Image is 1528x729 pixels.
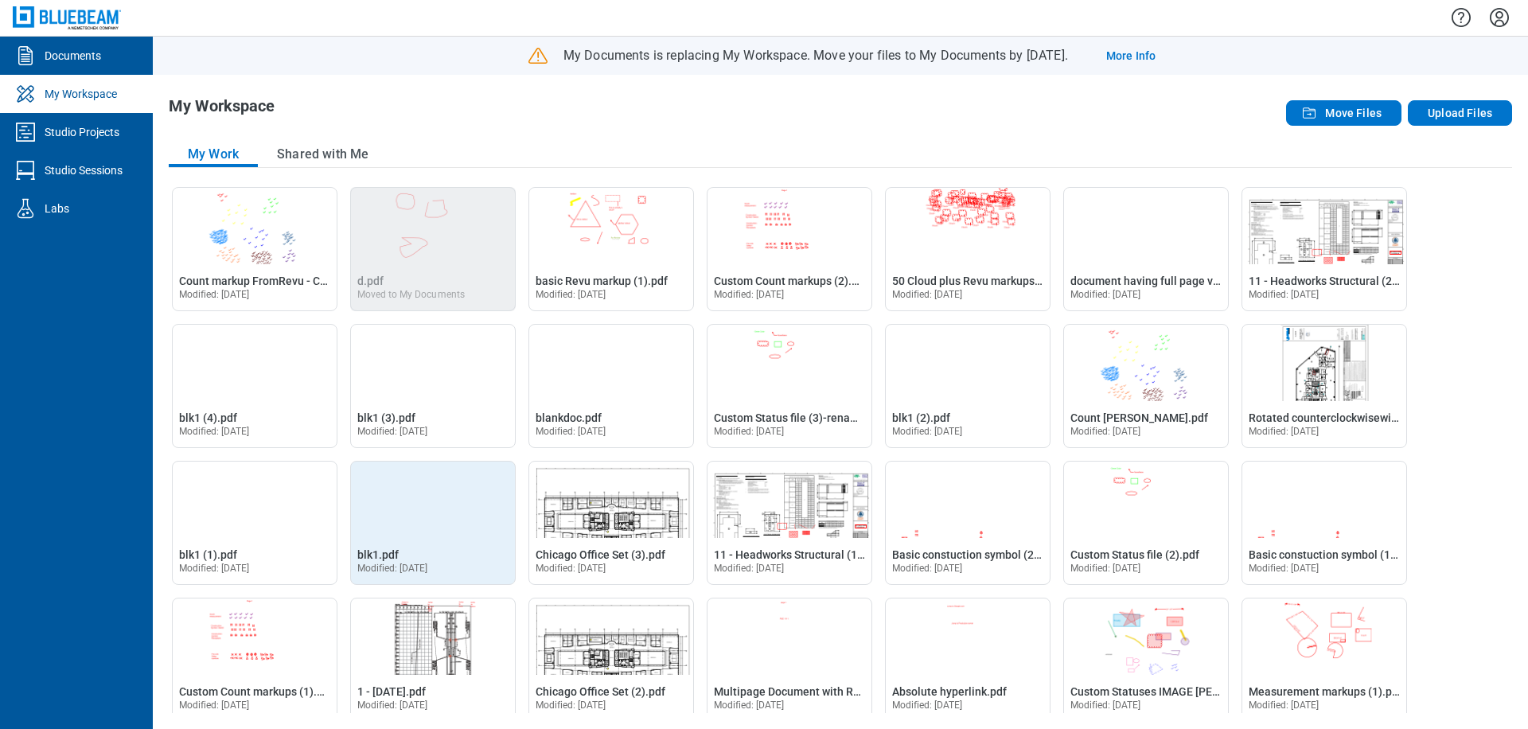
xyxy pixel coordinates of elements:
div: Open Basic constuction symbol (2).pdf in Editor [885,461,1050,585]
span: Chicago Office Set (3).pdf [536,548,665,561]
span: Basic constuction symbol (1).pdf [1249,548,1414,561]
svg: Studio Projects [13,119,38,145]
span: blk1 (3).pdf [357,411,415,424]
img: blk1 (3).pdf [351,325,515,401]
div: Open blk1 (2).pdf in Editor [885,324,1050,448]
div: Studio Projects [45,124,119,140]
span: 11 - Headworks Structural (1).pdf [714,548,881,561]
span: Modified: [DATE] [179,289,250,300]
span: blk1 (1).pdf [179,548,237,561]
span: Modified: [DATE] [536,700,606,711]
svg: Documents [13,43,38,68]
span: Basic constuction symbol (2).pdf [892,548,1058,561]
div: Documents [45,48,101,64]
span: basic Revu markup (1).pdf [536,275,668,287]
a: Moved to My Documents [357,275,465,300]
img: blk1 (2).pdf [886,325,1050,401]
img: Basic constuction symbol (2).pdf [886,462,1050,538]
img: blk1.pdf [351,462,515,538]
span: d.pdf [357,275,384,287]
button: My Work [169,142,258,167]
span: Modified: [DATE] [892,289,963,300]
span: Modified: [DATE] [536,289,606,300]
span: Modified: [DATE] [1249,700,1319,711]
span: Modified: [DATE] [357,426,428,437]
div: Open blk1 (4).pdf in Editor [172,324,337,448]
img: Custom Statuses IMAGE bHAVINI.pdf [1064,598,1228,675]
span: 1 - [DATE].pdf [357,685,426,698]
span: Modified: [DATE] [179,426,250,437]
span: Modified: [DATE] [536,563,606,574]
div: Labs [45,201,69,216]
div: d.pdf [350,187,516,311]
img: Count markup FromRevu - Copy.pdf [173,188,337,264]
img: Absolute hyperlink.pdf [886,598,1050,675]
span: Modified: [DATE] [536,426,606,437]
img: Custom Count markups (1).pdf [173,598,337,675]
img: Chicago Office Set (2).pdf [529,598,693,675]
img: Custom Status file (3)-rename.pdf [707,325,871,401]
span: Modified: [DATE] [714,700,785,711]
button: Upload Files [1408,100,1512,126]
span: blk1.pdf [357,548,399,561]
div: Open 50 Cloud plus Revu markups (3).pdf in Editor [885,187,1050,311]
div: My Workspace [45,86,117,102]
span: Modified: [DATE] [892,563,963,574]
div: Moved to My Documents [357,289,465,300]
span: Chicago Office Set (2).pdf [536,685,665,698]
span: Custom Statuses IMAGE [PERSON_NAME].pdf [1070,685,1300,698]
span: Modified: [DATE] [1070,700,1141,711]
span: Modified: [DATE] [179,563,250,574]
img: blk1 (4).pdf [173,325,337,401]
span: Count markup FromRevu - Copy.pdf [179,275,357,287]
span: Modified: [DATE] [892,700,963,711]
span: Modified: [DATE] [892,426,963,437]
span: blk1 (4).pdf [179,411,237,424]
div: Studio Sessions [45,162,123,178]
img: 1 - 12.7.2020.pdf [351,598,515,675]
div: Open Custom Status file (2).pdf in Editor [1063,461,1229,585]
span: Modified: [DATE] [1249,563,1319,574]
img: Multipage Document with Relative Hyperlink.pdf [707,598,871,675]
div: Open Basic constuction symbol (1).pdf in Editor [1241,461,1407,585]
div: Open 11 - Headworks Structural (2)_rename.pdf in Editor [1241,187,1407,311]
span: Modified: [DATE] [1249,426,1319,437]
button: Shared with Me [258,142,388,167]
span: 50 Cloud plus Revu markups (3).pdf [892,275,1071,287]
div: Open Count markup FromRevu - Copy.pdf in Editor [172,187,337,311]
div: Open Custom Status file (3)-rename.pdf in Editor [707,324,872,448]
div: Open blk1.pdf in Editor [350,461,516,585]
h1: My Workspace [169,97,275,123]
img: d.pdf [351,188,515,264]
img: 50 Cloud plus Revu markups (3).pdf [886,188,1050,264]
span: Custom Status file (2).pdf [1070,548,1199,561]
img: Bluebeam, Inc. [13,6,121,29]
div: Open Multipage Document with Relative Hyperlink.pdf in Editor [707,598,872,722]
img: Custom Count markups (2).pdf [707,188,871,264]
button: Settings [1487,4,1512,31]
img: basic Revu markup (1).pdf [529,188,693,264]
img: Measurement markups (1).pdf [1242,598,1406,675]
div: Open 1 - 12.7.2020.pdf in Editor [350,598,516,722]
span: blk1 (2).pdf [892,411,950,424]
span: 11 - Headworks Structural (2)_rename.pdf [1249,275,1460,287]
span: Modified: [DATE] [714,289,785,300]
img: blankdoc.pdf [529,325,693,401]
span: Modified: [DATE] [1070,289,1141,300]
p: My Documents is replacing My Workspace. Move your files to My Documents by [DATE]. [563,47,1068,64]
span: Modified: [DATE] [1249,289,1319,300]
span: blankdoc.pdf [536,411,602,424]
span: Modified: [DATE] [1070,563,1141,574]
img: Count markup FromRevu.pdf [1064,325,1228,401]
span: Modified: [DATE] [714,563,785,574]
div: Open blk1 (3).pdf in Editor [350,324,516,448]
img: 11 - Headworks Structural (1).pdf [707,462,871,538]
span: Measurement markups (1).pdf [1249,685,1402,698]
div: Open 11 - Headworks Structural (1).pdf in Editor [707,461,872,585]
div: Open Measurement markups (1).pdf in Editor [1241,598,1407,722]
svg: Studio Sessions [13,158,38,183]
div: Open basic Revu markup (1).pdf in Editor [528,187,694,311]
span: Multipage Document with Relative Hyperlink.pdf [714,685,959,698]
div: Open blankdoc.pdf in Editor [528,324,694,448]
span: Modified: [DATE] [179,700,250,711]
